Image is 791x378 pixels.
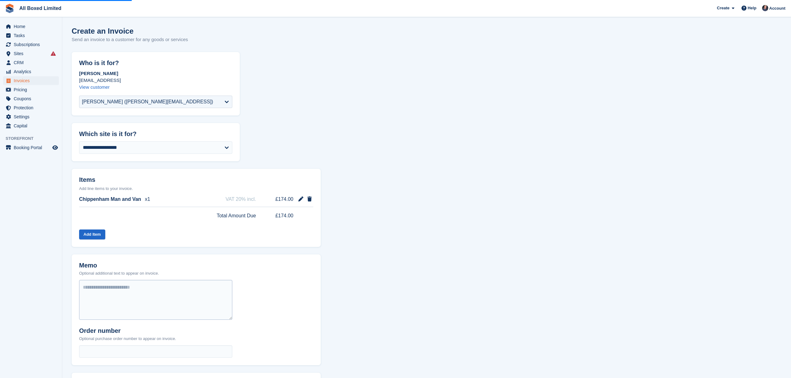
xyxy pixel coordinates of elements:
a: menu [3,143,59,152]
a: menu [3,58,59,67]
span: Booking Portal [14,143,51,152]
a: menu [3,112,59,121]
h2: Memo [79,262,159,269]
a: menu [3,121,59,130]
p: [PERSON_NAME] [79,70,232,77]
a: menu [3,22,59,31]
span: Chippenham Man and Van [79,196,141,203]
span: Invoices [14,76,51,85]
a: View customer [79,84,110,90]
span: Create [717,5,729,11]
span: Home [14,22,51,31]
button: Add Item [79,229,105,240]
a: menu [3,31,59,40]
a: menu [3,94,59,103]
h2: Order number [79,327,176,334]
span: Coupons [14,94,51,103]
a: menu [3,40,59,49]
span: Storefront [6,135,62,142]
span: CRM [14,58,51,67]
span: VAT 20% incl. [225,196,256,203]
p: Add line items to your invoice. [79,186,313,192]
h1: Create an Invoice [72,27,188,35]
i: Smart entry sync failures have occurred [51,51,56,56]
h2: Which site is it for? [79,130,232,138]
a: menu [3,76,59,85]
span: Subscriptions [14,40,51,49]
a: menu [3,85,59,94]
p: Optional additional text to appear on invoice. [79,270,159,276]
p: Optional purchase order number to appear on invoice. [79,336,176,342]
a: Preview store [51,144,59,151]
span: Capital [14,121,51,130]
p: Send an invoice to a customer for any goods or services [72,36,188,43]
span: Sites [14,49,51,58]
a: All Boxed Limited [17,3,64,13]
a: menu [3,67,59,76]
span: Settings [14,112,51,121]
span: Help [748,5,756,11]
img: stora-icon-8386f47178a22dfd0bd8f6a31ec36ba5ce8667c1dd55bd0f319d3a0aa187defe.svg [5,4,14,13]
span: x1 [145,196,150,203]
span: Tasks [14,31,51,40]
span: £174.00 [270,212,293,220]
span: Analytics [14,67,51,76]
span: Pricing [14,85,51,94]
a: menu [3,49,59,58]
p: [EMAIL_ADDRESS] [79,77,232,84]
div: [PERSON_NAME] ([PERSON_NAME][EMAIL_ADDRESS]) [82,98,213,106]
h2: Items [79,176,313,185]
h2: Who is it for? [79,59,232,67]
img: Dan Goss [762,5,768,11]
span: Account [769,5,785,12]
a: menu [3,103,59,112]
span: Protection [14,103,51,112]
span: Total Amount Due [217,212,256,220]
span: £174.00 [270,196,293,203]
